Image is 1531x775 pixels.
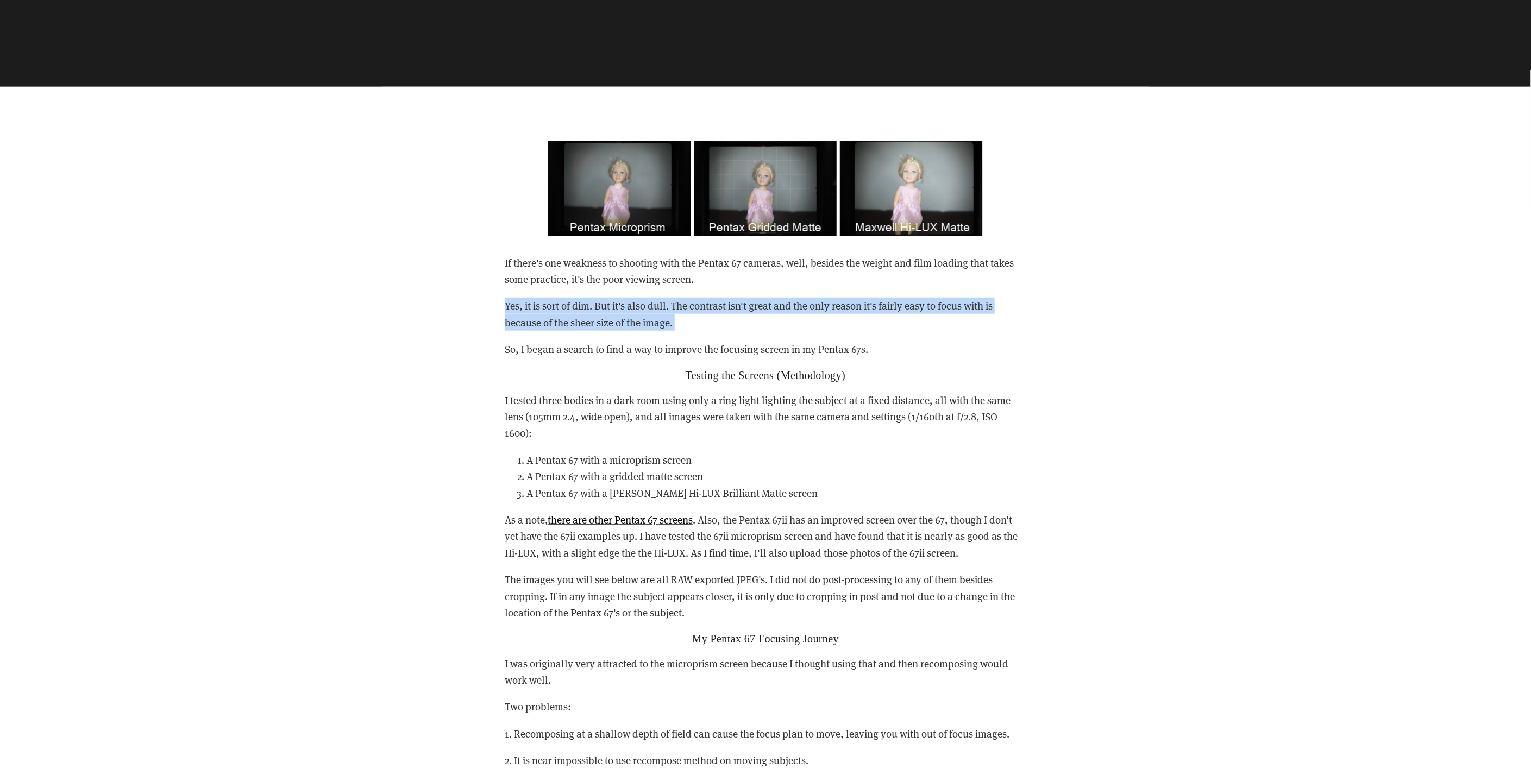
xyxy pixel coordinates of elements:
img: Pentax 67 Focusing Screen Comparison [548,141,983,236]
p: If there's one weakness to shooting with the Pentax 67 cameras, well, besides the weight and film... [505,255,1026,288]
p: I was originally very attracted to the microprism screen because I thought using that and then re... [505,656,1026,689]
p: I tested three bodies in a dark room using only a ring light lighting the subject at a fixed dist... [505,392,1026,442]
li: A Pentax 67 with a gridded matte screen [526,468,1026,484]
a: there are other Pentax 67 screens [548,513,693,526]
p: The images you will see below are all RAW exported JPEG's. I did not do post-processing to any of... [505,571,1026,621]
p: So, I began a search to find a way to improve the focusing screen in my Pentax 67s. [505,341,1026,357]
p: Yes, it is sort of dim. But it's also dull. The contrast isn't great and the only reason it's fai... [505,298,1026,331]
p: As a note, . Also, the Pentax 67ii has an improved screen over the 67, though I don't yet have th... [505,512,1026,561]
li: A Pentax 67 with a [PERSON_NAME] Hi-LUX Brilliant Matte screen [526,485,1026,501]
h2: My Pentax 67 Focusing Journey [505,632,1026,645]
p: 1. Recomposing at a shallow depth of field can cause the focus plan to move, leaving you with out... [505,726,1026,742]
h2: Testing the Screens (Methodology) [505,369,1026,382]
li: A Pentax 67 with a microprism screen [526,452,1026,468]
p: 2. It is near impossible to use recompose method on moving subjects. [505,752,1026,768]
p: Two problems: [505,698,1026,715]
